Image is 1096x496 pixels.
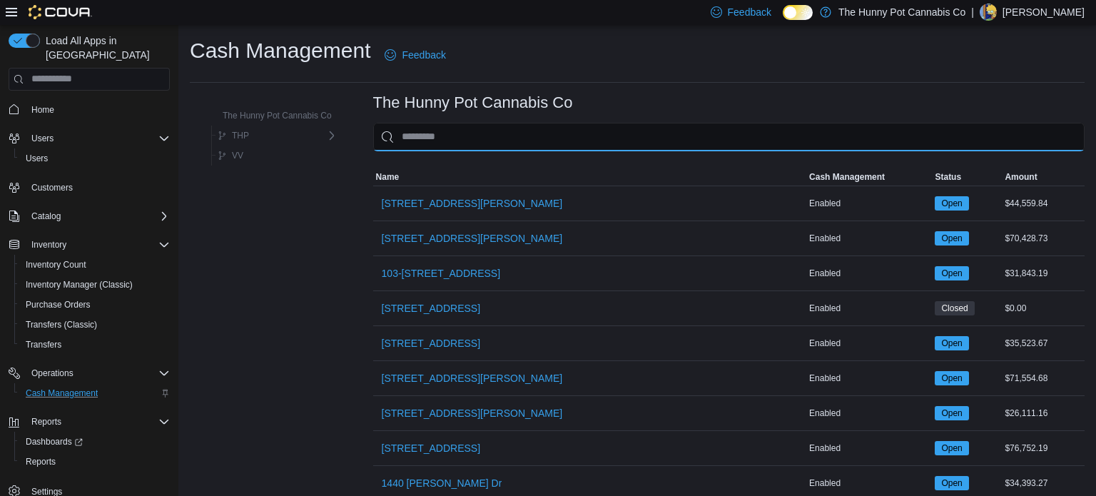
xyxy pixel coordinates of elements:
a: Inventory Manager (Classic) [20,276,138,293]
span: Reports [20,453,170,470]
a: Customers [26,179,78,196]
a: Home [26,101,60,118]
span: Open [935,441,968,455]
span: THP [232,130,249,141]
a: Dashboards [20,433,88,450]
span: Inventory Manager (Classic) [26,279,133,290]
input: Dark Mode [783,5,813,20]
button: Inventory [3,235,176,255]
span: Open [941,337,962,350]
span: Open [941,197,962,210]
button: 103-[STREET_ADDRESS] [376,259,507,288]
span: Open [941,442,962,455]
button: Transfers [14,335,176,355]
span: The Hunny Pot Cannabis Co [223,110,332,121]
button: Catalog [3,206,176,226]
button: Reports [3,412,176,432]
span: Open [935,476,968,490]
span: Open [935,231,968,246]
button: The Hunny Pot Cannabis Co [203,107,338,124]
span: Users [26,130,170,147]
span: VV [232,150,243,161]
span: Inventory [26,236,170,253]
button: Cash Management [14,383,176,403]
span: [STREET_ADDRESS][PERSON_NAME] [382,196,563,211]
span: Reports [26,456,56,467]
span: Open [941,372,962,385]
p: [PERSON_NAME] [1003,4,1085,21]
a: Reports [20,453,61,470]
button: Reports [26,413,67,430]
div: $76,752.19 [1002,440,1085,457]
button: Home [3,99,176,120]
button: Reports [14,452,176,472]
div: $35,523.67 [1002,335,1085,352]
button: [STREET_ADDRESS][PERSON_NAME] [376,189,569,218]
span: Dark Mode [783,20,783,21]
span: Home [31,104,54,116]
span: Operations [31,368,73,379]
span: [STREET_ADDRESS] [382,441,480,455]
span: [STREET_ADDRESS][PERSON_NAME] [382,371,563,385]
span: [STREET_ADDRESS] [382,336,480,350]
button: Inventory [26,236,72,253]
span: Users [31,133,54,144]
a: Purchase Orders [20,296,96,313]
span: Transfers (Classic) [26,319,97,330]
span: Open [941,267,962,280]
button: [STREET_ADDRESS][PERSON_NAME] [376,224,569,253]
span: Name [376,171,400,183]
span: Cash Management [809,171,885,183]
span: Dashboards [20,433,170,450]
span: Customers [31,182,73,193]
span: Purchase Orders [20,296,170,313]
span: Transfers [20,336,170,353]
a: Cash Management [20,385,103,402]
span: Open [935,371,968,385]
a: Inventory Count [20,256,92,273]
button: Customers [3,177,176,198]
button: Purchase Orders [14,295,176,315]
span: Open [941,232,962,245]
a: Transfers [20,336,67,353]
button: [STREET_ADDRESS] [376,329,486,358]
p: | [971,4,974,21]
button: Users [14,148,176,168]
div: Enabled [806,335,932,352]
div: Enabled [806,195,932,212]
button: Catalog [26,208,66,225]
span: Inventory Manager (Classic) [20,276,170,293]
div: Enabled [806,265,932,282]
button: VV [212,147,249,164]
div: Enabled [806,230,932,247]
div: Shannon Shute [980,4,997,21]
span: Transfers [26,339,61,350]
span: [STREET_ADDRESS] [382,301,480,315]
span: Open [935,406,968,420]
div: $26,111.16 [1002,405,1085,422]
span: Open [941,477,962,490]
button: [STREET_ADDRESS] [376,434,486,462]
div: Enabled [806,475,932,492]
button: Users [26,130,59,147]
button: Inventory Count [14,255,176,275]
span: Catalog [26,208,170,225]
span: Users [26,153,48,164]
span: [STREET_ADDRESS][PERSON_NAME] [382,406,563,420]
span: Cash Management [26,388,98,399]
img: Cova [29,5,92,19]
div: Enabled [806,440,932,457]
span: Open [941,407,962,420]
button: Cash Management [806,168,932,186]
p: The Hunny Pot Cannabis Co [838,4,965,21]
span: Open [935,266,968,280]
div: Enabled [806,300,932,317]
button: Transfers (Classic) [14,315,176,335]
span: Catalog [31,211,61,222]
button: THP [212,127,255,144]
div: $70,428.73 [1002,230,1085,247]
h3: The Hunny Pot Cannabis Co [373,94,573,111]
span: Open [935,196,968,211]
span: Inventory Count [20,256,170,273]
span: Inventory Count [26,259,86,270]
